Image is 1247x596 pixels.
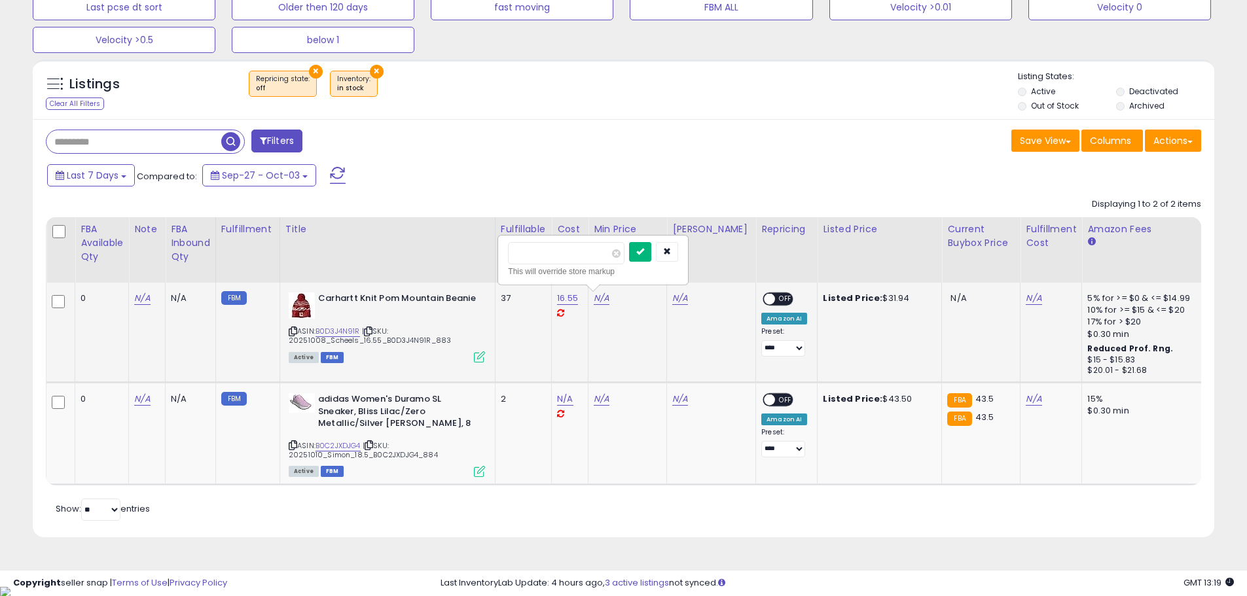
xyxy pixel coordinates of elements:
a: B0D3J4N91R [316,326,360,337]
div: $0.30 min [1087,328,1196,340]
label: Active [1031,86,1055,97]
small: FBM [221,392,247,406]
img: 31yiHjqfQML._SL40_.jpg [289,393,315,413]
span: Columns [1090,134,1131,147]
div: ASIN: [289,393,485,476]
span: FBM [321,352,344,363]
small: FBA [947,393,971,408]
a: N/A [134,292,150,305]
a: N/A [594,292,609,305]
a: N/A [672,292,688,305]
span: Show: entries [56,502,150,515]
button: Columns [1081,130,1143,152]
h5: Listings [69,75,120,94]
span: All listings currently available for purchase on Amazon [289,352,319,363]
a: N/A [1026,292,1041,305]
button: Actions [1145,130,1201,152]
span: All listings currently available for purchase on Amazon [289,466,319,477]
b: Reduced Prof. Rng. [1087,343,1173,354]
a: N/A [594,393,609,406]
div: Repricing [761,222,812,236]
div: Displaying 1 to 2 of 2 items [1092,198,1201,211]
div: 0 [81,393,118,405]
div: Fulfillment Cost [1026,222,1076,250]
div: $15 - $15.83 [1087,355,1196,366]
a: 16.55 [557,292,578,305]
span: FBM [321,466,344,477]
b: Listed Price: [823,393,882,405]
div: off [256,84,310,93]
div: Clear All Filters [46,97,104,110]
label: Deactivated [1129,86,1178,97]
button: below 1 [232,27,414,53]
span: Compared to: [137,170,197,183]
span: 2025-10-11 13:19 GMT [1184,576,1234,589]
button: Filters [251,130,302,152]
div: Note [134,222,160,236]
div: Last InventoryLab Update: 4 hours ago, not synced. [441,577,1234,589]
button: × [309,65,323,79]
div: Amazon AI [761,413,807,425]
div: FBA Available Qty [81,222,123,264]
div: N/A [171,393,206,405]
a: B0C2JXDJG4 [316,440,361,451]
a: N/A [1026,393,1041,406]
div: Title [285,222,490,236]
div: 0 [81,292,118,304]
div: Preset: [761,327,807,357]
span: OFF [775,394,796,406]
div: 10% for >= $15 & <= $20 [1087,304,1196,316]
span: | SKU: 20251008_Scheels_16.55_B0D3J4N91R_883 [289,326,451,345]
div: Amazon Fees [1087,222,1201,236]
div: seller snap | | [13,577,227,589]
b: adidas Women's Duramo SL Sneaker, Bliss Lilac/Zero Metallic/Silver [PERSON_NAME], 8 [318,393,477,433]
div: N/A [171,292,206,304]
label: Archived [1129,100,1165,111]
a: N/A [672,393,688,406]
label: Out of Stock [1031,100,1079,111]
div: Fulfillment [221,222,274,236]
div: Preset: [761,428,807,457]
small: Amazon Fees. [1087,236,1095,248]
span: OFF [775,294,796,305]
img: 51k7o1dzRCL._SL40_.jpg [289,292,315,319]
div: Min Price [594,222,661,236]
a: N/A [134,393,150,406]
div: [PERSON_NAME] [672,222,750,236]
div: 5% for >= $0 & <= $14.99 [1087,292,1196,304]
button: Last 7 Days [47,164,135,186]
div: ASIN: [289,292,485,361]
p: Listing States: [1018,71,1214,83]
div: Current Buybox Price [947,222,1015,250]
div: Amazon AI [761,313,807,324]
strong: Copyright [13,576,61,589]
div: 15% [1087,393,1196,405]
div: $43.50 [823,393,931,405]
small: FBM [221,291,247,305]
div: Cost [557,222,583,236]
div: 2 [501,393,541,405]
span: 43.5 [975,393,994,405]
span: Last 7 Days [67,169,118,182]
div: $0.30 min [1087,405,1196,417]
span: Repricing state : [256,74,310,94]
a: N/A [557,393,573,406]
button: Save View [1011,130,1079,152]
div: 17% for > $20 [1087,316,1196,328]
div: $20.01 - $21.68 [1087,365,1196,376]
div: This will override store markup [508,265,678,278]
button: Sep-27 - Oct-03 [202,164,316,186]
a: Terms of Use [112,576,168,589]
div: Fulfillable Quantity [501,222,546,250]
div: $31.94 [823,292,931,304]
div: 37 [501,292,541,304]
a: 3 active listings [605,576,669,589]
b: Listed Price: [823,292,882,304]
div: in stock [337,84,370,93]
button: × [370,65,384,79]
div: Listed Price [823,222,936,236]
span: 43.5 [975,411,994,423]
small: FBA [947,412,971,426]
span: | SKU: 20251010_Simon_18.5_B0C2JXDJG4_884 [289,440,438,460]
span: N/A [950,292,966,304]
